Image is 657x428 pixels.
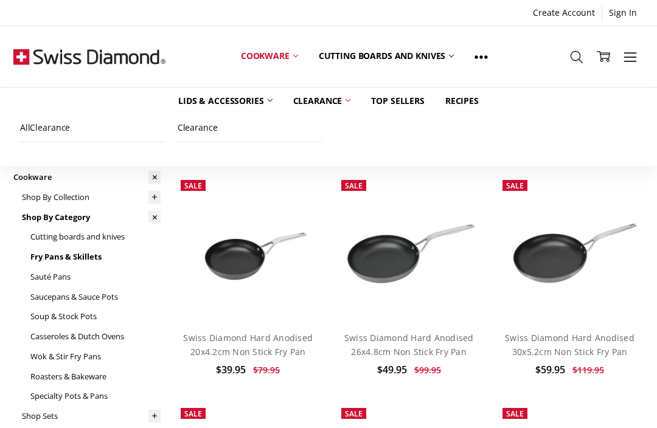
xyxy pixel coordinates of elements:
a: Create Account [526,4,602,21]
span: $59.95 [535,363,565,376]
span: $119.95 [572,364,604,376]
a: Shop By Category [22,207,161,227]
a: Sign In [602,4,644,21]
span: Sale [184,409,202,419]
img: Free Shipping On Every Order [13,26,165,87]
span: $79.95 [253,364,280,376]
a: Cookware [13,167,161,187]
img: Swiss Diamond Hard Anodised 30x5.2cm Non Stick Fry Pan [496,199,644,297]
a: Swiss Diamond Hard Anodised 30x5.2cm Non Stick Fry Pan [496,174,644,321]
span: $49.95 [377,363,407,376]
a: Swiss Diamond Hard Anodised 26x4.8cm Non Stick Fry Pan [344,332,474,357]
a: Cookware [231,29,308,83]
span: Sale [506,181,524,191]
a: Soup & Stock Pots [30,306,161,326]
span: $39.95 [216,363,246,376]
span: Sale [506,409,524,419]
a: Fry Pans & Skillets [30,247,161,267]
a: Roasters & Bakeware [30,367,161,387]
img: Swiss Diamond Hard Anodised 26x4.8cm Non Stick Fry Pan [335,199,482,297]
span: Sale [184,181,202,191]
a: Show All [464,29,498,84]
a: Sauté Pans [30,267,161,287]
a: Shop By Collection [22,187,161,207]
a: Wok & Stir Fry Pans [30,347,161,367]
a: Saucepans & Sauce Pots [30,287,161,307]
span: Sale [345,409,363,419]
a: Cutting boards and knives [30,227,161,247]
a: Swiss Diamond Hard Anodised 30x5.2cm Non Stick Fry Pan [505,332,634,357]
a: Shop Sets [22,406,161,426]
a: Swiss Diamond Hard Anodised 26x4.8cm Non Stick Fry Pan [335,174,482,321]
a: Swiss Diamond Hard Anodised 20x4.2cm Non Stick Fry Pan [175,174,322,321]
img: Swiss Diamond Hard Anodised 20x4.2cm Non Stick Fry Pan [175,199,322,297]
span: $99.95 [414,364,441,376]
a: Casseroles & Dutch Ovens [30,326,161,347]
a: Swiss Diamond Hard Anodised 20x4.2cm Non Stick Fry Pan [183,332,313,357]
a: Specialty Pots & Pans [30,386,161,406]
a: Cutting boards and knives [308,29,465,83]
span: Sale [345,181,363,191]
